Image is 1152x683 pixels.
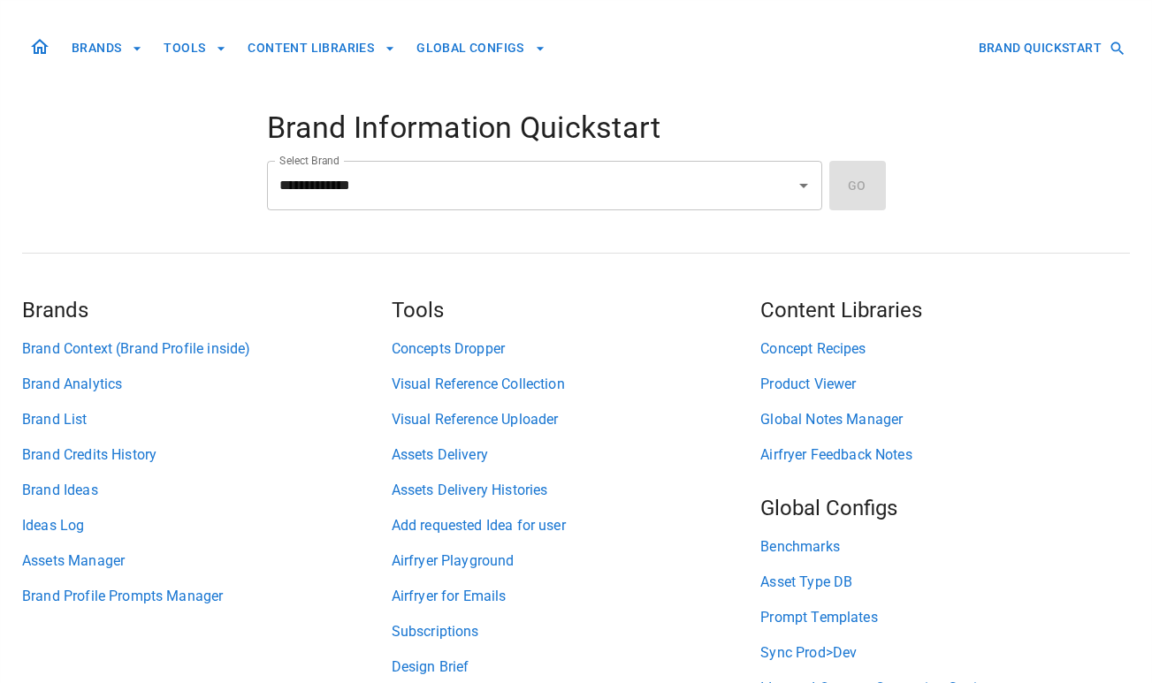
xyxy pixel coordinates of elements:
[760,374,1130,395] a: Product Viewer
[279,153,339,168] label: Select Brand
[392,656,761,678] a: Design Brief
[22,444,392,466] a: Brand Credits History
[760,409,1130,430] a: Global Notes Manager
[22,296,392,324] h5: Brands
[22,480,392,501] a: Brand Ideas
[760,536,1130,558] a: Benchmarks
[22,374,392,395] a: Brand Analytics
[972,32,1130,65] button: BRAND QUICKSTART
[392,621,761,642] a: Subscriptions
[791,173,816,198] button: Open
[22,338,392,360] a: Brand Context (Brand Profile inside)
[22,586,392,607] a: Brand Profile Prompts Manager
[392,296,761,324] h5: Tools
[760,572,1130,593] a: Asset Type DB
[760,296,1130,324] h5: Content Libraries
[22,409,392,430] a: Brand List
[392,586,761,607] a: Airfryer for Emails
[392,550,761,572] a: Airfryer Playground
[760,494,1130,522] h5: Global Configs
[392,374,761,395] a: Visual Reference Collection
[22,515,392,536] a: Ideas Log
[267,110,886,147] h4: Brand Information Quickstart
[65,32,149,65] button: BRANDS
[392,444,761,466] a: Assets Delivery
[392,480,761,501] a: Assets Delivery Histories
[760,444,1130,466] a: Airfryer Feedback Notes
[392,338,761,360] a: Concepts Dropper
[22,550,392,572] a: Assets Manager
[240,32,402,65] button: CONTENT LIBRARIES
[760,642,1130,664] a: Sync Prod>Dev
[392,515,761,536] a: Add requested Idea for user
[156,32,233,65] button: TOOLS
[760,338,1130,360] a: Concept Recipes
[392,409,761,430] a: Visual Reference Uploader
[409,32,553,65] button: GLOBAL CONFIGS
[760,607,1130,628] a: Prompt Templates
